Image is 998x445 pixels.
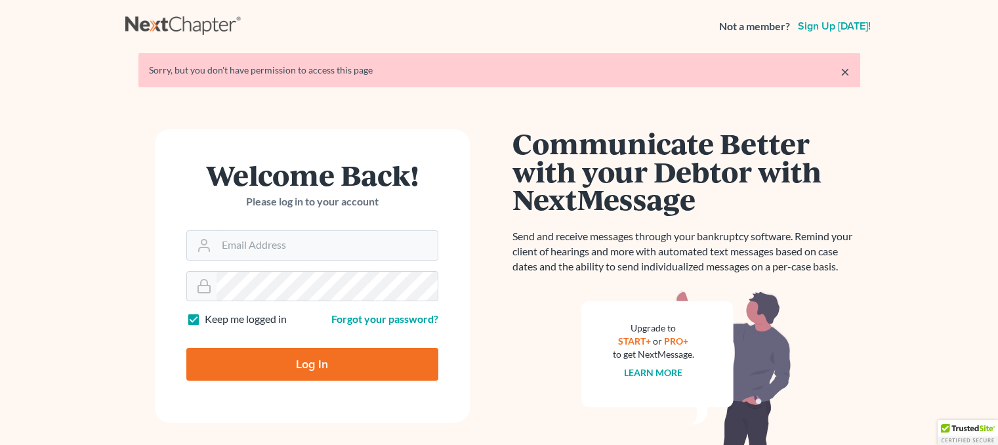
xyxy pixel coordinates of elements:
h1: Communicate Better with your Debtor with NextMessage [512,129,860,213]
h1: Welcome Back! [186,161,438,189]
div: to get NextMessage. [613,348,694,361]
input: Log In [186,348,438,381]
a: START+ [618,335,651,347]
div: TrustedSite Certified [938,420,998,445]
span: or [653,335,662,347]
label: Keep me logged in [205,312,287,327]
a: × [841,64,850,79]
p: Please log in to your account [186,194,438,209]
input: Email Address [217,231,438,260]
div: Sorry, but you don't have permission to access this page [149,64,850,77]
div: Upgrade to [613,322,694,335]
p: Send and receive messages through your bankruptcy software. Remind your client of hearings and mo... [512,229,860,274]
a: Sign up [DATE]! [795,21,873,32]
a: Learn more [624,367,682,378]
a: Forgot your password? [331,312,438,325]
strong: Not a member? [719,19,790,34]
a: PRO+ [664,335,688,347]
